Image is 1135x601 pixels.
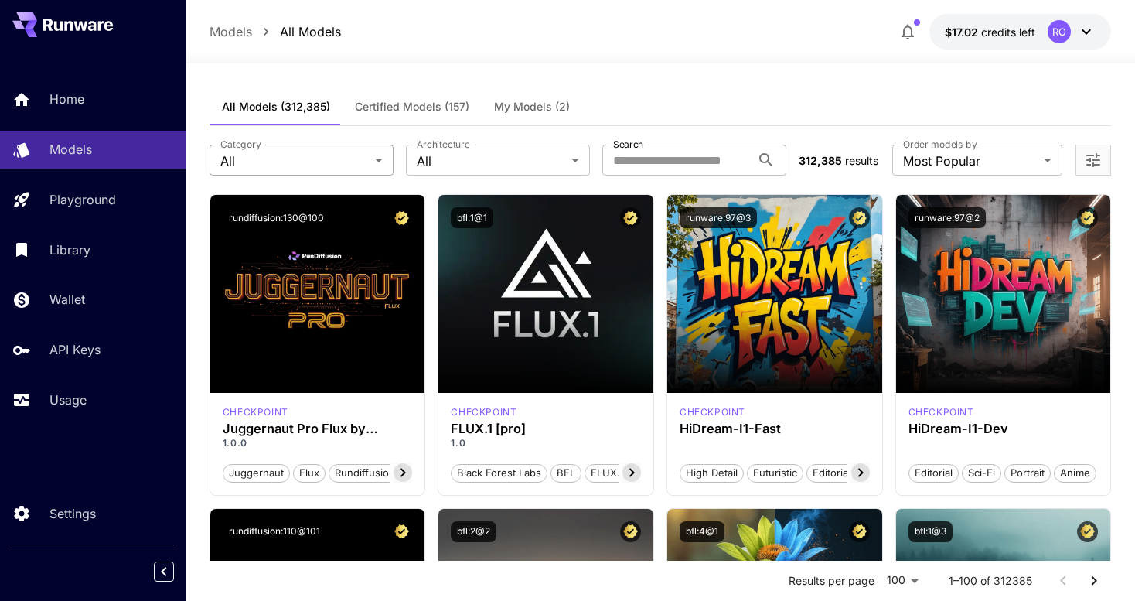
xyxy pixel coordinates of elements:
[949,573,1032,589] p: 1–100 of 312385
[417,138,469,151] label: Architecture
[1004,463,1051,483] button: Portrait
[799,154,842,167] span: 312,385
[1079,565,1109,596] button: Go to next page
[451,521,496,542] button: bfl:2@2
[620,521,641,542] button: Certified Model – Vetted for best performance and includes a commercial license.
[451,405,516,419] div: fluxpro
[908,422,1099,436] h3: HiDream-I1-Dev
[1055,466,1096,481] span: Anime
[620,207,641,228] button: Certified Model – Vetted for best performance and includes a commercial license.
[1077,521,1098,542] button: Certified Model – Vetted for best performance and includes a commercial license.
[223,521,326,542] button: rundiffusion:110@101
[451,436,641,450] p: 1.0
[680,207,757,228] button: runware:97@3
[680,422,870,436] h3: HiDream-I1-Fast
[49,504,96,523] p: Settings
[908,521,953,542] button: bfl:1@3
[806,463,857,483] button: Editorial
[963,466,1000,481] span: Sci-Fi
[452,466,547,481] span: Black Forest Labs
[49,290,85,309] p: Wallet
[748,466,803,481] span: Futuristic
[962,463,1001,483] button: Sci-Fi
[355,100,469,114] span: Certified Models (157)
[391,207,412,228] button: Certified Model – Vetted for best performance and includes a commercial license.
[49,391,87,409] p: Usage
[391,521,412,542] button: Certified Model – Vetted for best performance and includes a commercial license.
[49,90,84,108] p: Home
[417,152,565,170] span: All
[551,466,581,481] span: BFL
[981,26,1035,39] span: credits left
[1054,463,1096,483] button: Anime
[294,466,325,481] span: flux
[223,207,330,228] button: rundiffusion:130@100
[210,22,341,41] nav: breadcrumb
[908,207,986,228] button: runware:97@2
[223,463,290,483] button: juggernaut
[280,22,341,41] a: All Models
[845,154,878,167] span: results
[293,463,326,483] button: flux
[585,466,656,481] span: FLUX.1 [pro]
[220,138,261,151] label: Category
[1084,151,1103,170] button: Open more filters
[585,463,656,483] button: FLUX.1 [pro]
[1077,207,1098,228] button: Certified Model – Vetted for best performance and includes a commercial license.
[849,207,870,228] button: Certified Model – Vetted for best performance and includes a commercial license.
[945,24,1035,40] div: $17.02057
[1048,20,1071,43] div: RO
[680,405,745,419] p: checkpoint
[154,562,174,582] button: Collapse sidebar
[903,152,1038,170] span: Most Popular
[494,100,570,114] span: My Models (2)
[223,436,413,450] p: 1.0.0
[1005,466,1050,481] span: Portrait
[49,241,90,259] p: Library
[807,466,856,481] span: Editorial
[945,26,981,39] span: $17.02
[680,466,743,481] span: High Detail
[451,463,547,483] button: Black Forest Labs
[329,463,401,483] button: rundiffusion
[929,14,1111,50] button: $17.02057RO
[220,152,369,170] span: All
[223,405,288,419] p: checkpoint
[165,558,186,586] div: Collapse sidebar
[849,521,870,542] button: Certified Model – Vetted for best performance and includes a commercial license.
[451,207,493,228] button: bfl:1@1
[613,138,643,151] label: Search
[49,190,116,209] p: Playground
[49,140,92,159] p: Models
[908,405,974,419] div: HiDream Dev
[223,405,288,419] div: FLUX.1 D
[329,466,400,481] span: rundiffusion
[881,569,924,592] div: 100
[680,521,724,542] button: bfl:4@1
[680,463,744,483] button: High Detail
[451,405,516,419] p: checkpoint
[908,463,959,483] button: Editorial
[908,405,974,419] p: checkpoint
[909,466,958,481] span: Editorial
[903,138,977,151] label: Order models by
[747,463,803,483] button: Futuristic
[223,466,289,481] span: juggernaut
[451,422,641,436] h3: FLUX.1 [pro]
[223,422,413,436] h3: Juggernaut Pro Flux by RunDiffusion
[222,100,330,114] span: All Models (312,385)
[49,340,101,359] p: API Keys
[210,22,252,41] a: Models
[550,463,581,483] button: BFL
[789,573,874,589] p: Results per page
[680,405,745,419] div: HiDream Fast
